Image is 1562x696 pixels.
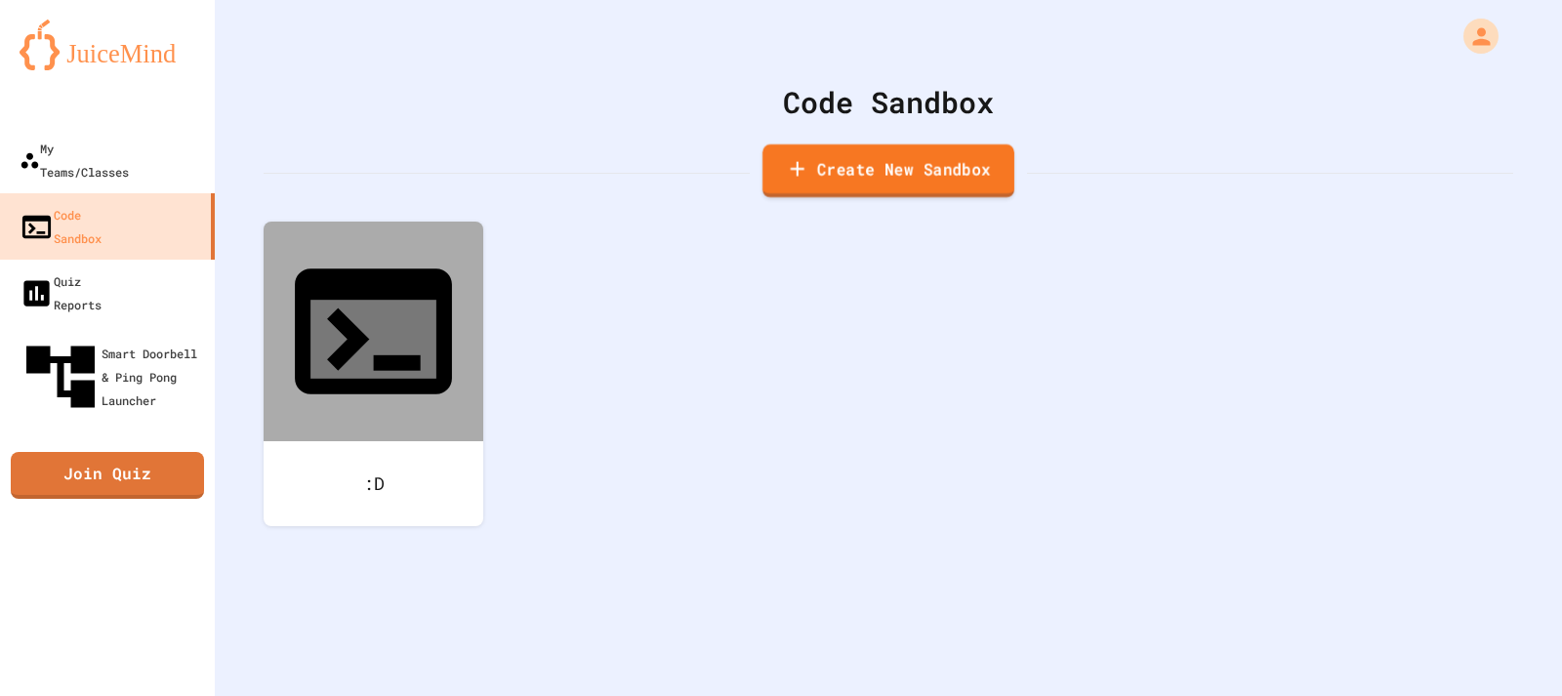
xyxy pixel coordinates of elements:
div: Code Sandbox [264,80,1513,124]
div: My Teams/Classes [20,137,129,184]
img: logo-orange.svg [20,20,195,70]
div: Quiz Reports [20,269,102,316]
a: Create New Sandbox [762,144,1014,198]
a: Join Quiz [11,452,204,499]
a: :D [264,222,483,526]
div: Smart Doorbell & Ping Pong Launcher [20,336,207,418]
div: My Account [1443,14,1503,59]
div: Code Sandbox [20,203,102,250]
div: :D [264,441,483,526]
